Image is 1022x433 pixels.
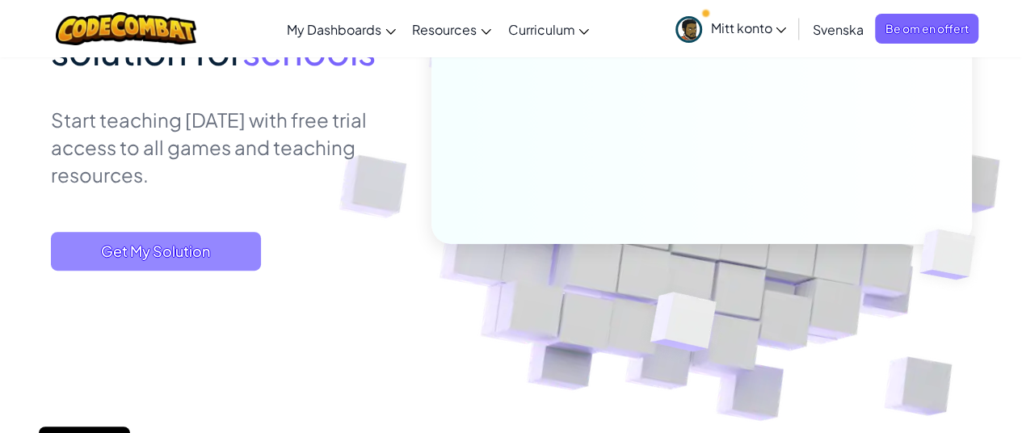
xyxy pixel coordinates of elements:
a: Mitt konto [667,3,794,54]
a: Resources [404,7,499,51]
span: Curriculum [507,21,574,38]
a: My Dashboards [279,7,404,51]
p: Start teaching [DATE] with free trial access to all games and teaching resources. [51,106,407,188]
span: Mitt konto [710,19,786,36]
a: Be om en offert [875,14,978,44]
span: Svenska [812,21,863,38]
img: Overlap cubes [892,195,1013,313]
a: Svenska [804,7,871,51]
span: My Dashboards [287,21,381,38]
a: Curriculum [499,7,597,51]
img: Overlap cubes [610,258,755,392]
img: avatar [675,16,702,43]
button: Get My Solution [51,232,261,271]
img: CodeCombat logo [56,12,197,45]
span: Resources [412,21,477,38]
